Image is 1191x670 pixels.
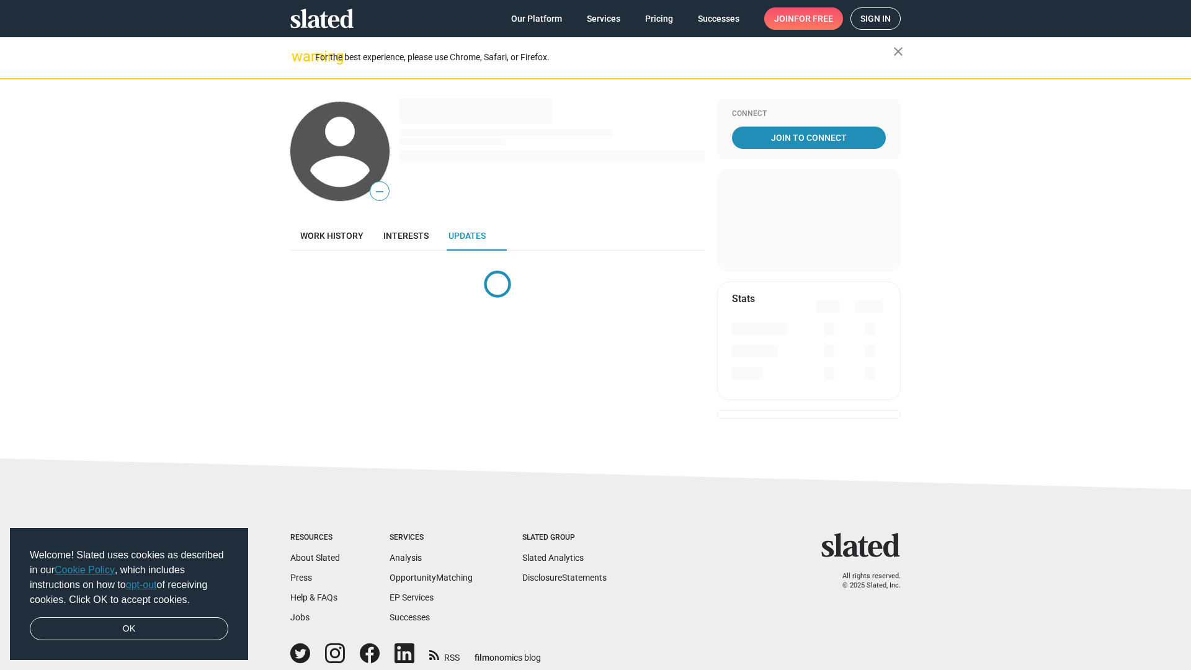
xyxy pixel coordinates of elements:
a: Work history [290,221,373,251]
a: EP Services [390,592,434,602]
a: Jobs [290,612,310,622]
span: Updates [448,231,486,241]
a: OpportunityMatching [390,573,473,583]
a: Analysis [390,553,422,563]
span: Pricing [645,7,673,30]
span: Work history [300,231,364,241]
mat-card-title: Stats [732,292,755,305]
a: filmonomics blog [475,642,541,664]
a: Press [290,573,312,583]
a: Cookie Policy [55,565,115,575]
a: Help & FAQs [290,592,337,602]
a: About Slated [290,553,340,563]
div: Services [390,533,473,543]
a: Join To Connect [732,127,886,149]
span: Interests [383,231,429,241]
a: Services [577,7,630,30]
div: Connect [732,109,886,119]
a: Our Platform [501,7,572,30]
a: Joinfor free [764,7,843,30]
a: dismiss cookie message [30,617,228,641]
mat-icon: close [891,44,906,59]
a: Successes [390,612,430,622]
div: Slated Group [522,533,607,543]
span: Join [774,7,833,30]
a: RSS [429,645,460,664]
span: Join To Connect [734,127,883,149]
a: Sign in [850,7,901,30]
div: Resources [290,533,340,543]
a: DisclosureStatements [522,573,607,583]
div: For the best experience, please use Chrome, Safari, or Firefox. [315,49,893,66]
a: Slated Analytics [522,553,584,563]
span: Successes [698,7,739,30]
p: All rights reserved. © 2025 Slated, Inc. [829,572,901,590]
a: Updates [439,221,496,251]
span: Services [587,7,620,30]
span: film [475,653,489,663]
span: Our Platform [511,7,562,30]
span: — [370,184,389,200]
a: Interests [373,221,439,251]
a: Pricing [635,7,683,30]
a: Successes [688,7,749,30]
div: cookieconsent [10,528,248,661]
span: Welcome! Slated uses cookies as described in our , which includes instructions on how to of recei... [30,548,228,607]
a: opt-out [126,579,157,590]
span: for free [794,7,833,30]
span: Sign in [860,8,891,29]
mat-icon: warning [292,49,306,64]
